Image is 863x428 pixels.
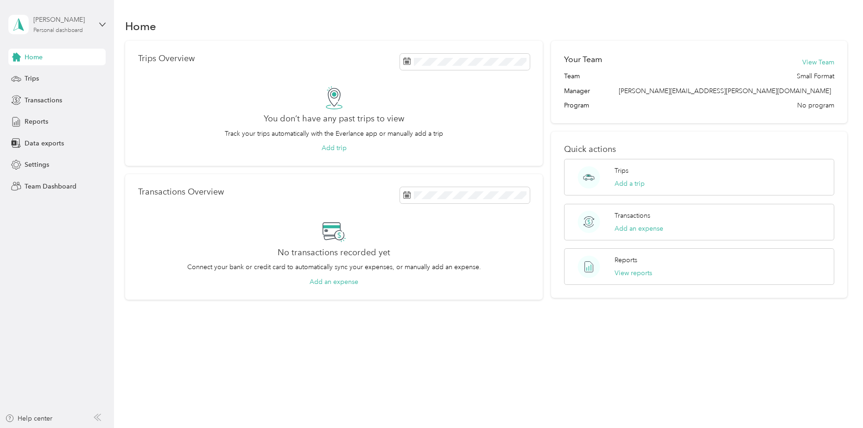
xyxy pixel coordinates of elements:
[811,376,863,428] iframe: Everlance-gr Chat Button Frame
[187,262,481,272] p: Connect your bank or credit card to automatically sync your expenses, or manually add an expense.
[797,101,834,110] span: No program
[615,211,650,220] p: Transactions
[25,95,62,105] span: Transactions
[278,248,390,258] h2: No transactions recorded yet
[310,277,358,287] button: Add an expense
[25,182,76,191] span: Team Dashboard
[138,54,195,63] p: Trips Overview
[797,71,834,81] span: Small Format
[615,268,652,278] button: View reports
[564,54,602,65] h2: Your Team
[564,86,590,96] span: Manager
[225,129,443,138] p: Track your trips automatically with the Everlance app or manually add a trip
[615,166,628,176] p: Trips
[25,74,39,83] span: Trips
[5,414,52,423] button: Help center
[33,15,91,25] div: [PERSON_NAME]
[615,255,637,265] p: Reports
[322,143,347,153] button: Add trip
[564,145,834,154] p: Quick actions
[615,179,645,189] button: Add a trip
[802,57,834,67] button: View Team
[25,160,49,170] span: Settings
[564,101,589,110] span: Program
[25,52,43,62] span: Home
[138,187,224,197] p: Transactions Overview
[25,138,64,148] span: Data exports
[619,87,831,95] span: [PERSON_NAME][EMAIL_ADDRESS][PERSON_NAME][DOMAIN_NAME]
[125,21,156,31] h1: Home
[25,117,48,126] span: Reports
[615,224,663,233] button: Add an expense
[33,28,83,33] div: Personal dashboard
[564,71,580,81] span: Team
[264,114,404,124] h2: You don’t have any past trips to view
